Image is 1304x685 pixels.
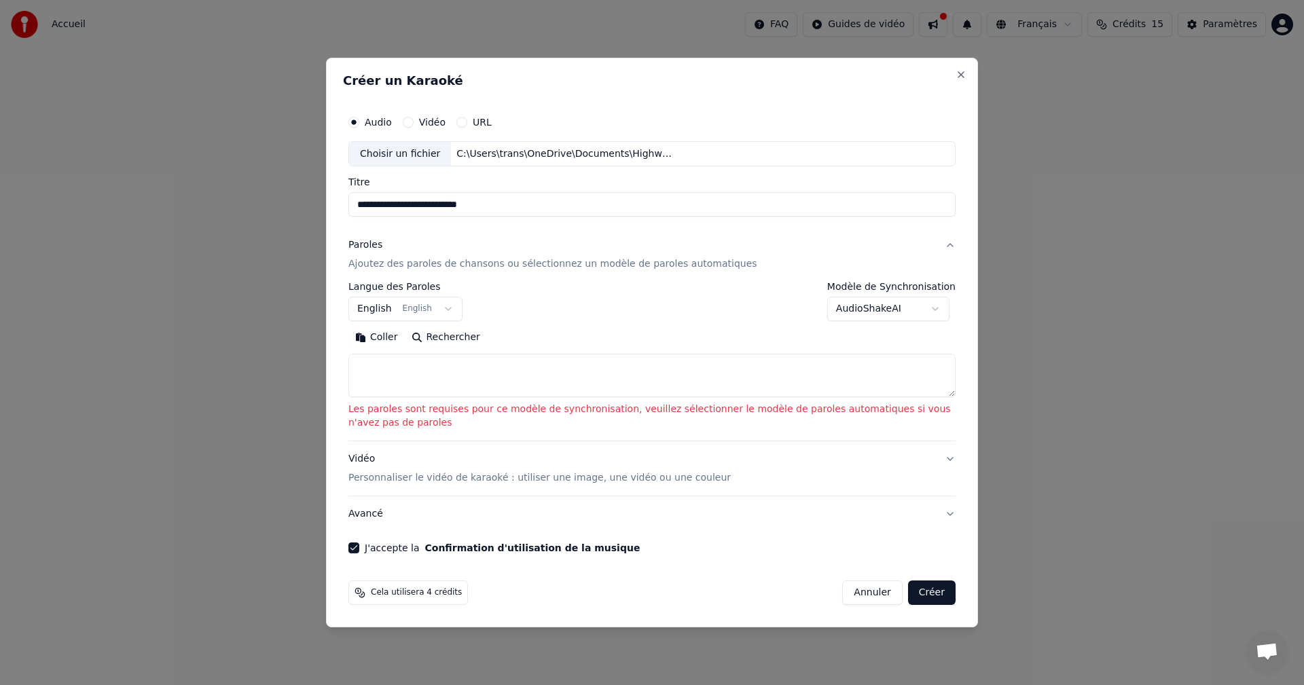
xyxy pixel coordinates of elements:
[348,258,757,272] p: Ajoutez des paroles de chansons ou sélectionnez un modèle de paroles automatiques
[908,580,956,605] button: Créer
[348,452,731,485] div: Vidéo
[348,471,731,485] p: Personnaliser le vidéo de karaoké : utiliser une image, une vidéo ou une couleur
[348,403,956,430] p: Les paroles sont requises pour ce modèle de synchronisation, veuillez sélectionner le modèle de p...
[348,178,956,187] label: Titre
[451,147,682,161] div: C:\Users\trans\OneDrive\Documents\Highway Junkie\Mp3\Highway Junkie - [PERSON_NAME].mp3
[371,587,462,598] span: Cela utilisera 4 crédits
[348,282,463,292] label: Langue des Paroles
[348,282,956,441] div: ParolesAjoutez des paroles de chansons ou sélectionnez un modèle de paroles automatiques
[348,239,382,253] div: Paroles
[349,142,451,166] div: Choisir un fichier
[473,117,492,127] label: URL
[365,543,640,553] label: J'accepte la
[405,327,487,349] button: Rechercher
[348,496,956,532] button: Avancé
[842,580,902,605] button: Annuler
[343,75,961,87] h2: Créer un Karaoké
[827,282,956,292] label: Modèle de Synchronisation
[365,117,392,127] label: Audio
[348,441,956,496] button: VidéoPersonnaliser le vidéo de karaoké : utiliser une image, une vidéo ou une couleur
[419,117,446,127] label: Vidéo
[348,327,405,349] button: Coller
[424,543,640,553] button: J'accepte la
[348,228,956,282] button: ParolesAjoutez des paroles de chansons ou sélectionnez un modèle de paroles automatiques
